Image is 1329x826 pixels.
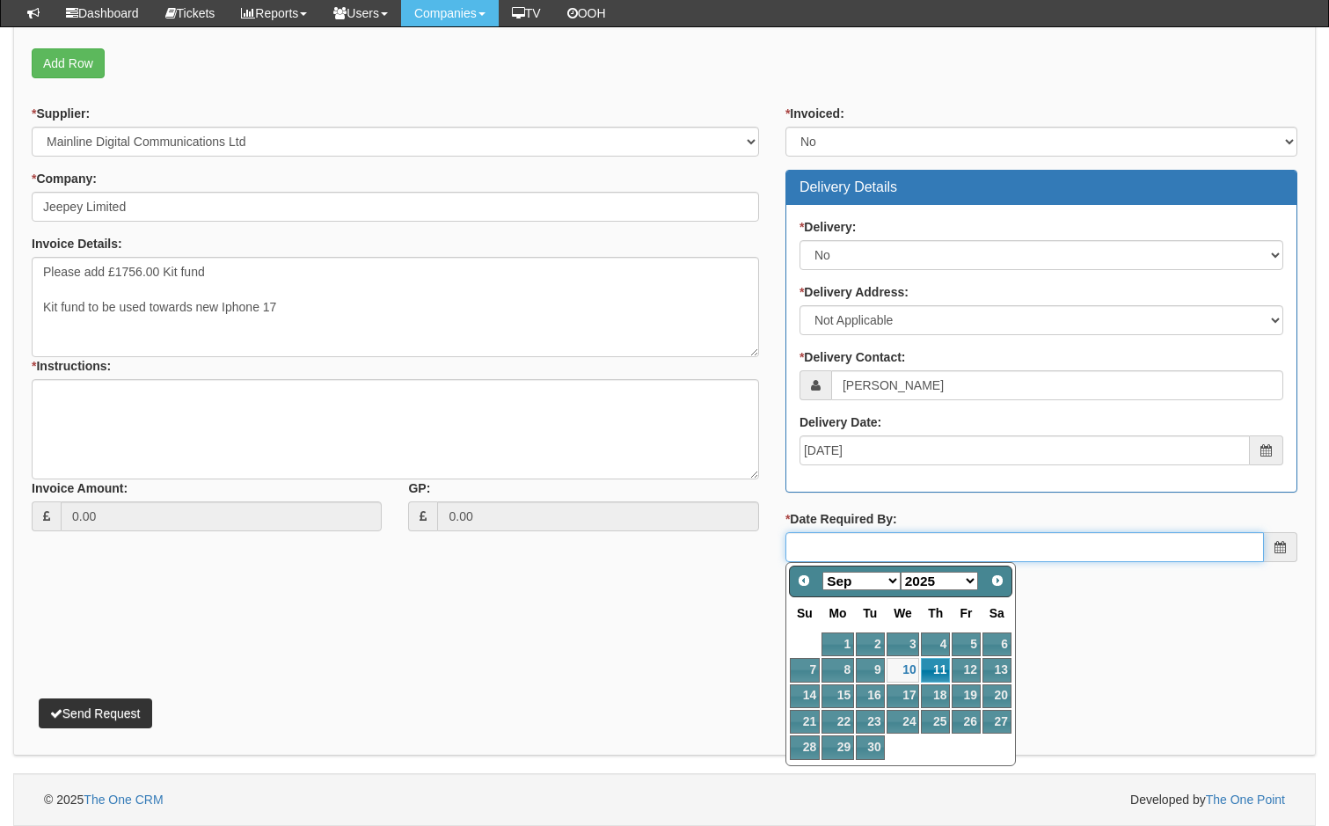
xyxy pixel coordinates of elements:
label: Company: [32,170,97,187]
span: Thursday [928,606,943,620]
a: 19 [952,684,980,708]
a: 16 [856,684,884,708]
a: 23 [856,710,884,734]
a: Next [985,568,1010,593]
label: Invoice Amount: [32,479,128,497]
label: Delivery Address: [800,283,909,301]
a: 29 [821,735,854,759]
span: Prev [797,574,811,588]
a: 9 [856,658,884,682]
a: 18 [921,684,950,708]
span: © 2025 [44,793,164,807]
label: Invoiced: [785,105,844,122]
a: 30 [856,735,884,759]
label: Date Required By: [785,510,897,528]
a: 12 [952,658,980,682]
a: The One Point [1206,793,1285,807]
a: 7 [790,658,820,682]
a: 27 [982,710,1011,734]
span: Saturday [989,606,1004,620]
a: 8 [821,658,854,682]
label: Delivery Date: [800,413,881,431]
a: Prev [792,568,816,593]
span: Next [990,574,1004,588]
label: Delivery Contact: [800,348,906,366]
label: Invoice Details: [32,235,122,252]
span: Wednesday [894,606,912,620]
a: The One CRM [84,793,163,807]
a: 14 [790,684,820,708]
button: Send Request [39,698,152,728]
a: 17 [887,684,920,708]
a: 6 [982,632,1011,656]
a: 4 [921,632,950,656]
a: 22 [821,710,854,734]
span: Tuesday [863,606,877,620]
span: Monday [829,606,846,620]
a: 5 [952,632,980,656]
span: Sunday [797,606,813,620]
a: 3 [887,632,920,656]
a: 15 [821,684,854,708]
a: 10 [887,658,920,682]
a: 25 [921,710,950,734]
a: 28 [790,735,820,759]
a: 1 [821,632,854,656]
label: GP: [408,479,430,497]
a: 26 [952,710,980,734]
a: 11 [921,658,950,682]
span: Friday [960,606,973,620]
label: Delivery: [800,218,857,236]
a: Add Row [32,48,105,78]
a: 13 [982,658,1011,682]
a: 21 [790,710,820,734]
span: Developed by [1130,791,1285,808]
h3: Delivery Details [800,179,1283,195]
a: 20 [982,684,1011,708]
a: 24 [887,710,920,734]
label: Instructions: [32,357,111,375]
a: 2 [856,632,884,656]
label: Supplier: [32,105,90,122]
